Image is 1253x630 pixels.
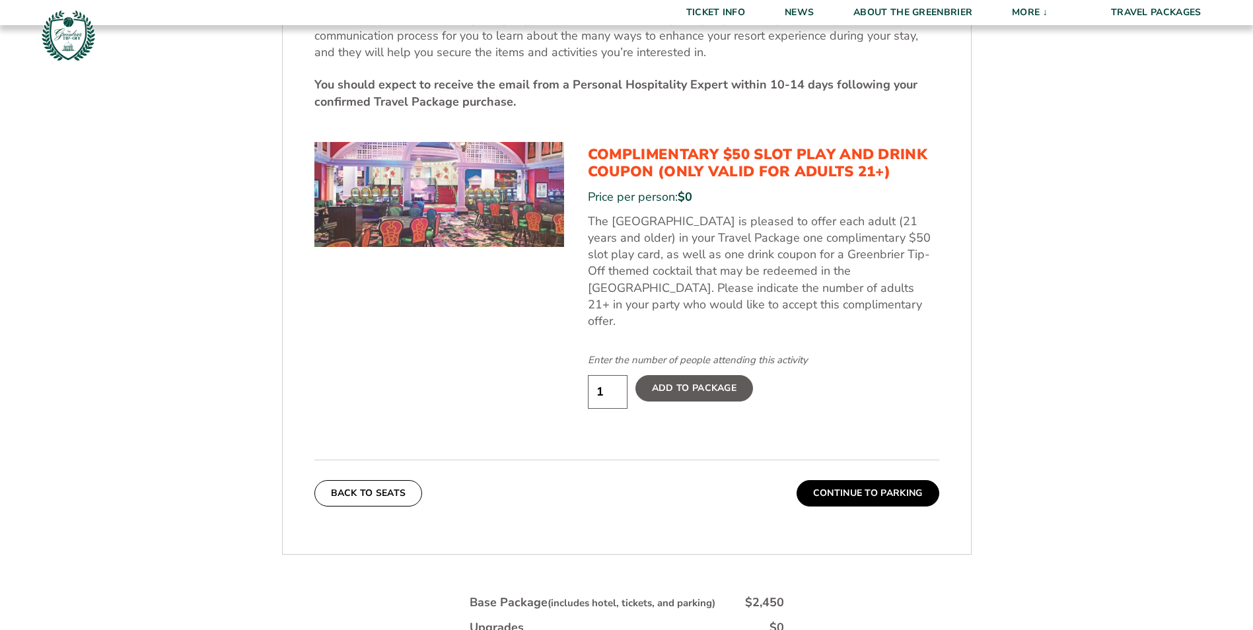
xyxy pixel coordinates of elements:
span: $0 [678,189,692,205]
h3: Complimentary $50 Slot Play and Drink Coupon (Only Valid for Adults 21+) [588,146,939,181]
strong: You should expect to receive the email from a Personal Hospitality Expert within 10-14 days follo... [314,77,917,109]
button: Continue To Parking [797,480,939,507]
div: $2,450 [745,594,784,611]
label: Add To Package [635,375,753,402]
small: (includes hotel, tickets, and parking) [548,596,715,610]
div: Enter the number of people attending this activity [588,353,939,367]
div: Base Package [470,594,715,611]
p: The [GEOGRAPHIC_DATA] is pleased to offer each adult (21 years and older) in your Travel Package ... [588,213,939,330]
button: Back To Seats [314,480,423,507]
img: Complimentary $50 Slot Play and Drink Coupon (Only Valid for Adults 21+) [314,142,564,248]
img: Greenbrier Tip-Off [40,7,97,64]
div: Price per person: [588,189,939,205]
